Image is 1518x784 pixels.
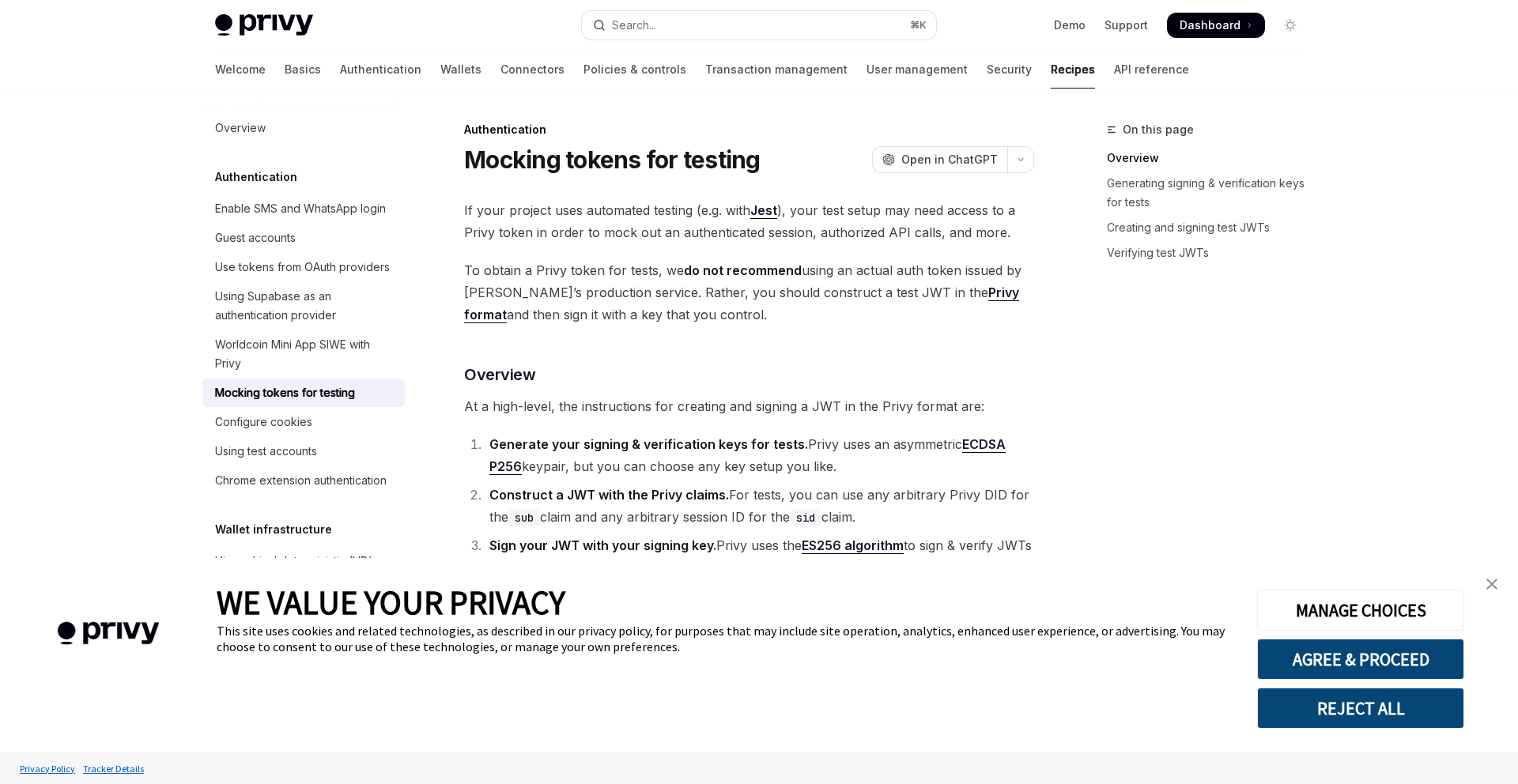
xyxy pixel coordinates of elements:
div: Authentication [464,122,1034,138]
a: ES256 algorithm [802,537,904,554]
span: If your project uses automated testing (e.g. with ), your test setup may need access to a Privy t... [464,199,1034,243]
button: MANAGE CHOICES [1257,590,1464,631]
a: Chrome extension authentication [202,466,405,495]
a: Demo [1054,17,1086,33]
strong: Construct a JWT with the Privy claims. [489,487,729,503]
a: Recipes [1051,51,1095,89]
div: This site uses cookies and related technologies, as described in our privacy policy, for purposes... [217,623,1233,654]
button: Toggle dark mode [1278,13,1303,38]
strong: Generate your signing & verification keys for tests. [489,436,808,452]
a: close banner [1476,568,1508,600]
a: Generating signing & verification keys for tests [1107,171,1316,215]
a: Authentication [340,51,421,89]
span: WE VALUE YOUR PRIVACY [217,582,565,623]
span: At a high-level, the instructions for creating and signing a JWT in the Privy format are: [464,395,1034,417]
h5: Wallet infrastructure [215,520,332,539]
a: Overview [1107,145,1316,171]
a: Jest [750,202,777,219]
h1: Mocking tokens for testing [464,145,761,174]
span: On this page [1123,120,1194,139]
li: For tests, you can use any arbitrary Privy DID for the claim and any arbitrary session ID for the... [485,484,1034,528]
a: Security [987,51,1032,89]
div: Enable SMS and WhatsApp login [215,199,386,218]
span: ⌘ K [910,19,927,32]
a: Creating and signing test JWTs [1107,215,1316,240]
button: Open in ChatGPT [872,146,1007,173]
a: Basics [285,51,321,89]
a: Using Supabase as an authentication provider [202,282,405,330]
img: light logo [215,14,313,36]
a: Transaction management [705,51,848,89]
a: Support [1105,17,1148,33]
li: Privy uses an asymmetric keypair, but you can choose any key setup you like. [485,433,1034,477]
a: Using test accounts [202,437,405,465]
a: Dashboard [1167,13,1265,38]
div: Use tokens from OAuth providers [215,258,390,277]
a: Tracker Details [79,755,148,782]
span: Overview [464,364,535,386]
code: sub [508,509,540,526]
div: Chrome extension authentication [215,471,387,490]
span: Open in ChatGPT [901,152,998,168]
strong: Sign your JWT with your signing key. [489,537,716,553]
a: Welcome [215,51,266,89]
a: Privacy Policy [16,755,79,782]
a: User management [867,51,968,89]
div: Worldcoin Mini App SIWE with Privy [215,335,395,373]
a: Hierarchical deterministic (HD) wallets [202,547,405,594]
div: Using Supabase as an authentication provider [215,287,395,325]
div: Mocking tokens for testing [215,383,355,402]
a: Verifying test JWTs [1107,240,1316,266]
button: REJECT ALL [1257,688,1464,729]
div: Search... [612,16,656,35]
a: Connectors [500,51,565,89]
a: Guest accounts [202,224,405,252]
h5: Authentication [215,168,297,187]
a: Configure cookies [202,408,405,436]
a: API reference [1114,51,1189,89]
li: Privy uses the to sign & verify JWTs for your app, but you can choose any signing algorithm you l... [485,534,1034,601]
span: To obtain a Privy token for tests, we using an actual auth token issued by [PERSON_NAME]’s produc... [464,259,1034,326]
button: AGREE & PROCEED [1257,639,1464,680]
div: Hierarchical deterministic (HD) wallets [215,552,395,590]
div: Overview [215,119,266,138]
div: Using test accounts [215,442,317,461]
a: Mocking tokens for testing [202,379,405,407]
img: company logo [24,599,193,668]
code: sid [790,509,821,526]
a: Enable SMS and WhatsApp login [202,194,405,223]
a: Worldcoin Mini App SIWE with Privy [202,330,405,378]
div: Guest accounts [215,228,296,247]
button: Open search [582,11,936,40]
div: Configure cookies [215,413,312,432]
a: Overview [202,114,405,142]
a: Wallets [440,51,481,89]
span: Dashboard [1180,17,1240,33]
strong: do not recommend [684,262,802,278]
img: close banner [1486,579,1497,590]
a: Use tokens from OAuth providers [202,253,405,281]
a: Policies & controls [583,51,686,89]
